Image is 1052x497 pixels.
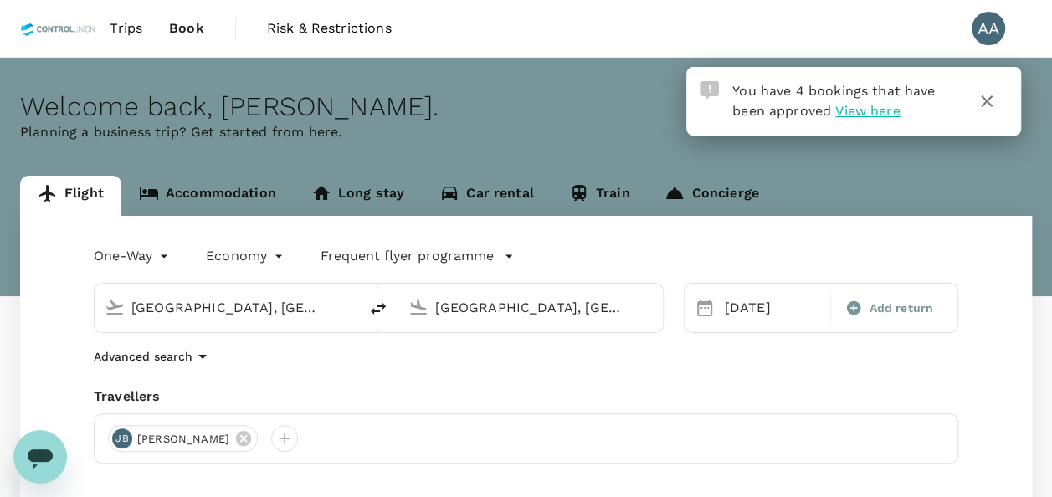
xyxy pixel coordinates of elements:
[20,176,121,216] a: Flight
[108,425,258,452] div: JB[PERSON_NAME]
[94,348,192,365] p: Advanced search
[121,176,294,216] a: Accommodation
[869,300,933,317] span: Add return
[651,305,654,309] button: Open
[131,295,323,320] input: Depart from
[112,428,132,448] div: JB
[294,176,422,216] a: Long stay
[267,18,392,38] span: Risk & Restrictions
[321,246,514,266] button: Frequent flyer programme
[700,81,719,100] img: Approval
[718,291,828,325] div: [DATE]
[346,305,350,309] button: Open
[169,18,204,38] span: Book
[732,83,935,119] span: You have 4 bookings that have been approved
[435,295,627,320] input: Going to
[321,246,494,266] p: Frequent flyer programme
[94,243,172,269] div: One-Way
[94,387,958,407] div: Travellers
[422,176,552,216] a: Car rental
[972,12,1005,45] div: AA
[127,431,239,448] span: [PERSON_NAME]
[206,243,287,269] div: Economy
[20,10,96,47] img: Control Union Malaysia Sdn. Bhd.
[647,176,776,216] a: Concierge
[94,346,213,366] button: Advanced search
[20,122,1032,142] p: Planning a business trip? Get started from here.
[110,18,142,38] span: Trips
[552,176,648,216] a: Train
[13,430,67,484] iframe: Button to launch messaging window
[20,91,1032,122] div: Welcome back , [PERSON_NAME] .
[835,103,900,119] span: View here
[358,289,398,329] button: delete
